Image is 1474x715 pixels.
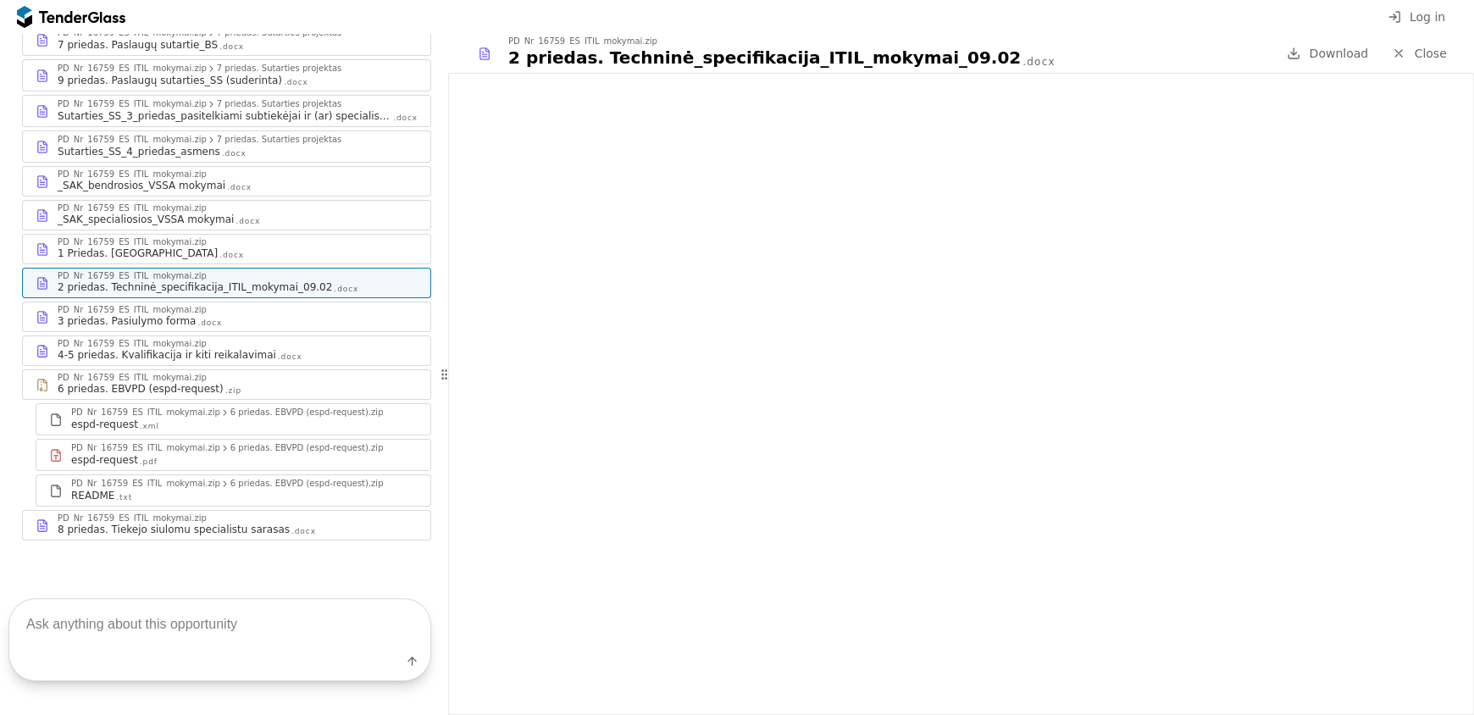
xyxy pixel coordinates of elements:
[58,64,207,73] div: PD_Nr_16759_ES_ITIL_mokymai.zip
[58,179,225,192] div: _SAK_bendrosios_VSSA mokymai
[58,272,207,280] div: PD_Nr_16759_ES_ITIL_mokymai.zip
[508,46,1021,69] div: 2 priedas. Techninė_specifikacija_ITIL_mokymai_09.02
[22,59,431,91] a: PD_Nr_16759_ES_ITIL_mokymai.zip7 priedas. Sutarties projektas9 priedas. Paslaugų sutarties_SS (su...
[22,369,431,400] a: PD_Nr_16759_ES_ITIL_mokymai.zip6 priedas. EBVPD (espd-request).zip
[58,100,207,108] div: PD_Nr_16759_ES_ITIL_mokymai.zip
[58,74,282,87] div: 9 priedas. Paslaugų sutarties_SS (suderinta)
[58,374,207,382] div: PD_Nr_16759_ES_ITIL_mokymai.zip
[71,489,114,502] div: README
[140,457,158,468] div: .pdf
[58,306,207,314] div: PD_Nr_16759_ES_ITIL_mokymai.zip
[1383,7,1450,28] button: Log in
[71,444,220,452] div: PD_Nr_16759_ES_ITIL_mokymai.zip
[58,145,220,158] div: Sutarties_SS_4_priedas_asmens
[58,170,207,179] div: PD_Nr_16759_ES_ITIL_mokymai.zip
[278,352,302,363] div: .docx
[36,439,431,471] a: PD_Nr_16759_ES_ITIL_mokymai.zip6 priedas. EBVPD (espd-request).zipespd-request.pdf
[58,523,290,536] div: 8 priedas. Tiekejo siulomu specialistu sarasas
[236,216,260,227] div: .docx
[334,284,358,295] div: .docx
[22,200,431,230] a: PD_Nr_16759_ES_ITIL_mokymai.zip_SAK_specialiosios_VSSA mokymai.docx
[22,510,431,540] a: PD_Nr_16759_ES_ITIL_mokymai.zip8 priedas. Tiekejo siulomu specialistu sarasas.docx
[58,204,207,213] div: PD_Nr_16759_ES_ITIL_mokymai.zip
[1410,10,1445,24] span: Log in
[217,29,341,37] div: 7 priedas. Sutarties projektas
[71,418,138,431] div: espd-request
[58,340,207,348] div: PD_Nr_16759_ES_ITIL_mokymai.zip
[58,348,276,362] div: 4-5 priedas. Kvalifikacija ir kiti reikalavimai
[284,77,308,88] div: .docx
[1414,47,1446,60] span: Close
[217,100,341,108] div: 7 priedas. Sutarties projektas
[116,492,132,503] div: .txt
[219,42,244,53] div: .docx
[217,64,341,73] div: 7 priedas. Sutarties projektas
[22,166,431,197] a: PD_Nr_16759_ES_ITIL_mokymai.zip_SAK_bendrosios_VSSA mokymai.docx
[230,408,384,417] div: 6 priedas. EBVPD (espd-request).zip
[227,182,252,193] div: .docx
[230,444,384,452] div: 6 priedas. EBVPD (espd-request).zip
[22,130,431,163] a: PD_Nr_16759_ES_ITIL_mokymai.zip7 priedas. Sutarties projektasSutarties_SS_4_priedas_asmens.docx
[58,38,218,52] div: 7 priedas. Paslaugų sutartie_BS
[22,268,431,298] a: PD_Nr_16759_ES_ITIL_mokymai.zip2 priedas. Techninė_specifikacija_ITIL_mokymai_09.02.docx
[1022,55,1055,69] div: .docx
[222,148,247,159] div: .docx
[217,136,341,144] div: 7 priedas. Sutarties projektas
[58,213,234,226] div: _SAK_specialiosios_VSSA mokymai
[22,234,431,264] a: PD_Nr_16759_ES_ITIL_mokymai.zip1 Priedas. [GEOGRAPHIC_DATA].docx
[1382,43,1457,64] a: Close
[58,136,207,144] div: PD_Nr_16759_ES_ITIL_mokymai.zip
[22,335,431,366] a: PD_Nr_16759_ES_ITIL_mokymai.zip4-5 priedas. Kvalifikacija ir kiti reikalavimai.docx
[1282,43,1373,64] a: Download
[36,474,431,507] a: PD_Nr_16759_ES_ITIL_mokymai.zip6 priedas. EBVPD (espd-request).zipREADME.txt
[140,421,159,432] div: .xml
[71,408,220,417] div: PD_Nr_16759_ES_ITIL_mokymai.zip
[58,514,207,523] div: PD_Nr_16759_ES_ITIL_mokymai.zip
[71,479,220,488] div: PD_Nr_16759_ES_ITIL_mokymai.zip
[225,385,241,396] div: .zip
[58,109,391,123] div: Sutarties_SS_3_priedas_pasitelkiami subtiekėjai ir (ar) specialistai
[36,403,431,435] a: PD_Nr_16759_ES_ITIL_mokymai.zip6 priedas. EBVPD (espd-request).zipespd-request.xml
[22,95,431,127] a: PD_Nr_16759_ES_ITIL_mokymai.zip7 priedas. Sutarties projektasSutarties_SS_3_priedas_pasitelkiami ...
[58,247,218,260] div: 1 Priedas. [GEOGRAPHIC_DATA]
[1309,47,1368,60] span: Download
[58,314,196,328] div: 3 priedas. Pasiulymo forma
[58,280,332,294] div: 2 priedas. Techninė_specifikacija_ITIL_mokymai_09.02
[22,302,431,332] a: PD_Nr_16759_ES_ITIL_mokymai.zip3 priedas. Pasiulymo forma.docx
[58,382,224,396] div: 6 priedas. EBVPD (espd-request)
[219,250,244,261] div: .docx
[22,24,431,56] a: PD_Nr_16759_ES_ITIL_mokymai.zip7 priedas. Sutarties projektas7 priedas. Paslaugų sutartie_BS.docx
[291,526,316,537] div: .docx
[508,37,657,46] div: PD_Nr_16759_ES_ITIL_mokymai.zip
[71,453,138,467] div: espd-request
[58,29,207,37] div: PD_Nr_16759_ES_ITIL_mokymai.zip
[230,479,384,488] div: 6 priedas. EBVPD (espd-request).zip
[197,318,222,329] div: .docx
[58,238,207,247] div: PD_Nr_16759_ES_ITIL_mokymai.zip
[393,113,418,124] div: .docx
